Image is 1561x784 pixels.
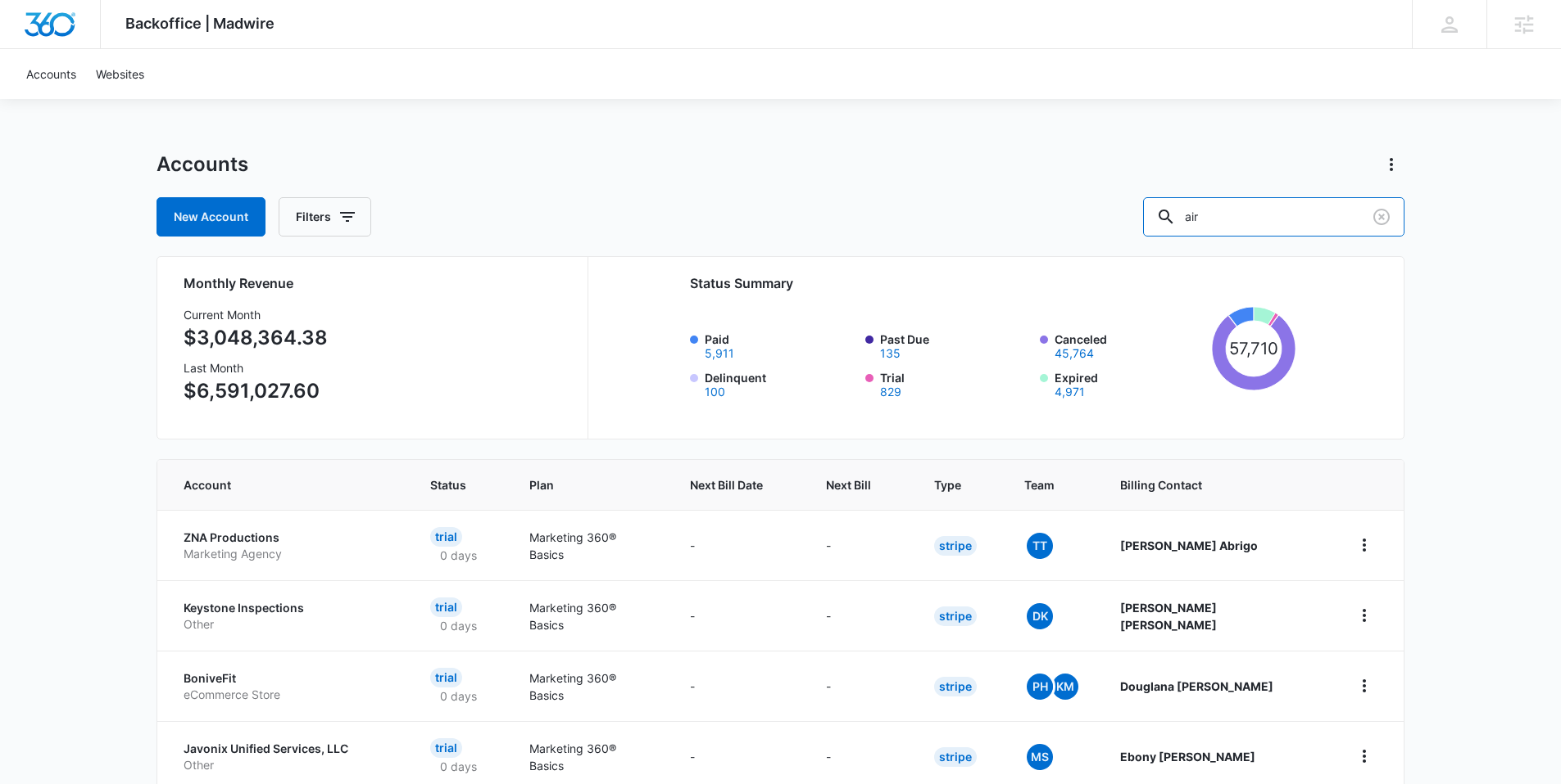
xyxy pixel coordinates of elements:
div: Stripe [934,677,977,696]
td: - [670,651,806,721]
h2: Monthly Revenue [184,273,568,293]
strong: Ebony [PERSON_NAME] [1120,750,1255,764]
a: ZNA ProductionsMarketing Agency [184,529,391,561]
span: Plan [529,476,651,493]
p: Other [184,757,391,773]
div: Stripe [934,747,977,767]
span: MS [1027,744,1053,770]
button: Canceled [1055,348,1094,359]
td: - [806,580,914,651]
h2: Status Summary [690,273,1296,293]
p: Marketing 360® Basics [529,740,651,774]
button: Past Due [880,348,901,359]
button: home [1351,673,1377,699]
td: - [670,580,806,651]
h1: Accounts [157,152,248,177]
td: - [806,651,914,721]
button: Trial [880,386,901,398]
span: Next Bill Date [690,476,763,493]
button: home [1351,743,1377,769]
span: Team [1024,476,1057,493]
a: New Account [157,197,265,237]
p: Marketing 360® Basics [529,529,651,563]
p: Other [184,616,391,633]
p: 0 days [430,758,487,775]
p: 0 days [430,617,487,634]
span: Status [430,476,466,493]
button: Delinquent [705,386,725,398]
label: Paid [705,331,855,359]
div: Trial [430,668,462,687]
p: Javonix Unified Services, LLC [184,741,391,757]
button: Actions [1378,151,1404,178]
div: Trial [430,597,462,617]
span: TT [1027,533,1053,559]
div: Trial [430,527,462,547]
td: - [670,510,806,580]
tspan: 57,710 [1228,338,1278,358]
h3: Last Month [184,359,328,376]
div: Stripe [934,606,977,626]
a: Keystone InspectionsOther [184,600,391,632]
label: Trial [880,369,1031,398]
span: DK [1027,603,1053,629]
label: Expired [1055,369,1205,398]
p: Marketing 360® Basics [529,599,651,633]
label: Delinquent [705,369,855,398]
strong: [PERSON_NAME] [PERSON_NAME] [1120,601,1217,632]
span: Billing Contact [1120,476,1312,493]
p: eCommerce Store [184,687,391,703]
strong: Douglana [PERSON_NAME] [1120,679,1273,693]
td: - [806,510,914,580]
span: Next Bill [826,476,871,493]
p: 0 days [430,687,487,705]
a: Websites [86,49,154,99]
span: Account [184,476,367,493]
p: 0 days [430,547,487,564]
div: Trial [430,738,462,758]
h3: Current Month [184,306,328,323]
p: ZNA Productions [184,529,391,546]
span: KM [1052,674,1078,700]
button: Clear [1368,204,1395,230]
p: $6,591,027.60 [184,376,328,406]
span: PH [1027,674,1053,700]
p: Marketing Agency [184,546,391,562]
button: Expired [1055,386,1085,398]
button: home [1351,602,1377,629]
a: BoniveFiteCommerce Store [184,670,391,702]
span: Backoffice | Madwire [125,15,275,32]
a: Javonix Unified Services, LLCOther [184,741,391,773]
label: Past Due [880,331,1031,359]
a: Accounts [16,49,86,99]
button: Filters [279,197,371,237]
p: Marketing 360® Basics [529,669,651,704]
button: Paid [705,348,734,359]
label: Canceled [1055,331,1205,359]
span: Type [934,476,961,493]
div: Stripe [934,536,977,556]
p: Keystone Inspections [184,600,391,616]
input: Search [1143,197,1404,237]
strong: [PERSON_NAME] Abrigo [1120,538,1258,552]
button: home [1351,532,1377,558]
p: BoniveFit [184,670,391,687]
p: $3,048,364.38 [184,323,328,353]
